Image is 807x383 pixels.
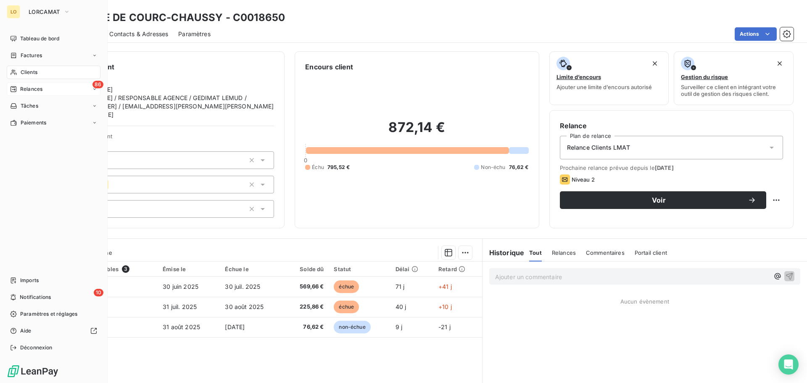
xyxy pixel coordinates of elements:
[289,283,324,291] span: 569,66 €
[225,283,260,290] span: 30 juil. 2025
[225,303,264,310] span: 30 août 2025
[20,35,59,42] span: Tableau de bord
[549,51,669,105] button: Limite d’encoursAjouter une limite d’encours autorisé
[20,327,32,335] span: Aide
[396,323,402,330] span: 9 j
[572,176,595,183] span: Niveau 2
[681,74,728,80] span: Gestion du risque
[21,119,46,127] span: Paiements
[509,164,529,171] span: 76,62 €
[305,119,528,144] h2: 872,14 €
[108,181,115,188] input: Ajouter une valeur
[438,266,477,272] div: Retard
[396,303,406,310] span: 40 j
[552,249,576,256] span: Relances
[570,197,748,203] span: Voir
[92,81,103,88] span: 86
[312,164,324,171] span: Échu
[396,266,428,272] div: Délai
[674,51,794,105] button: Gestion du risqueSurveiller ce client en intégrant votre outil de gestion des risques client.
[20,310,77,318] span: Paramètres et réglages
[438,283,452,290] span: +41 j
[63,94,274,119] span: [PERSON_NAME] / RESPONSABLE AGENCE / GEDIMAT LEMUD / [PHONE_NUMBER] / [EMAIL_ADDRESS][PERSON_NAME...
[21,102,38,110] span: Tâches
[529,249,542,256] span: Tout
[567,143,630,152] span: Relance Clients LMAT
[225,323,245,330] span: [DATE]
[7,5,20,18] div: LO
[20,85,42,93] span: Relances
[305,62,353,72] h6: Encours client
[163,303,197,310] span: 31 juil. 2025
[635,249,667,256] span: Portail client
[74,10,285,25] h3: MAIRIE DE COURC-CHAUSSY - C0018650
[304,157,307,164] span: 0
[163,283,198,290] span: 30 juin 2025
[483,248,525,258] h6: Historique
[21,69,37,76] span: Clients
[289,266,324,272] div: Solde dû
[438,303,452,310] span: +10 j
[327,164,350,171] span: 795,52 €
[560,191,766,209] button: Voir
[334,321,370,333] span: non-échue
[29,8,60,15] span: LORCAMAT
[178,30,211,38] span: Paramètres
[620,298,669,305] span: Aucun évènement
[556,84,652,90] span: Ajouter une limite d’encours autorisé
[655,164,674,171] span: [DATE]
[334,301,359,313] span: échue
[586,249,625,256] span: Commentaires
[163,266,215,272] div: Émise le
[20,344,53,351] span: Déconnexion
[21,52,42,59] span: Factures
[396,283,405,290] span: 71 j
[778,354,799,375] div: Open Intercom Messenger
[7,324,100,338] a: Aide
[560,164,783,171] span: Prochaine relance prévue depuis le
[109,30,168,38] span: Contacts & Adresses
[20,293,51,301] span: Notifications
[334,266,385,272] div: Statut
[289,303,324,311] span: 225,86 €
[481,164,505,171] span: Non-échu
[68,133,274,145] span: Propriétés Client
[66,265,153,273] div: Pièces comptables
[51,62,274,72] h6: Informations client
[560,121,783,131] h6: Relance
[94,289,103,296] span: 10
[556,74,601,80] span: Limite d’encours
[289,323,324,331] span: 76,62 €
[735,27,777,41] button: Actions
[681,84,786,97] span: Surveiller ce client en intégrant votre outil de gestion des risques client.
[7,365,59,378] img: Logo LeanPay
[122,265,129,273] span: 3
[334,280,359,293] span: échue
[438,323,451,330] span: -21 j
[163,323,200,330] span: 31 août 2025
[225,266,279,272] div: Échue le
[20,277,39,284] span: Imports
